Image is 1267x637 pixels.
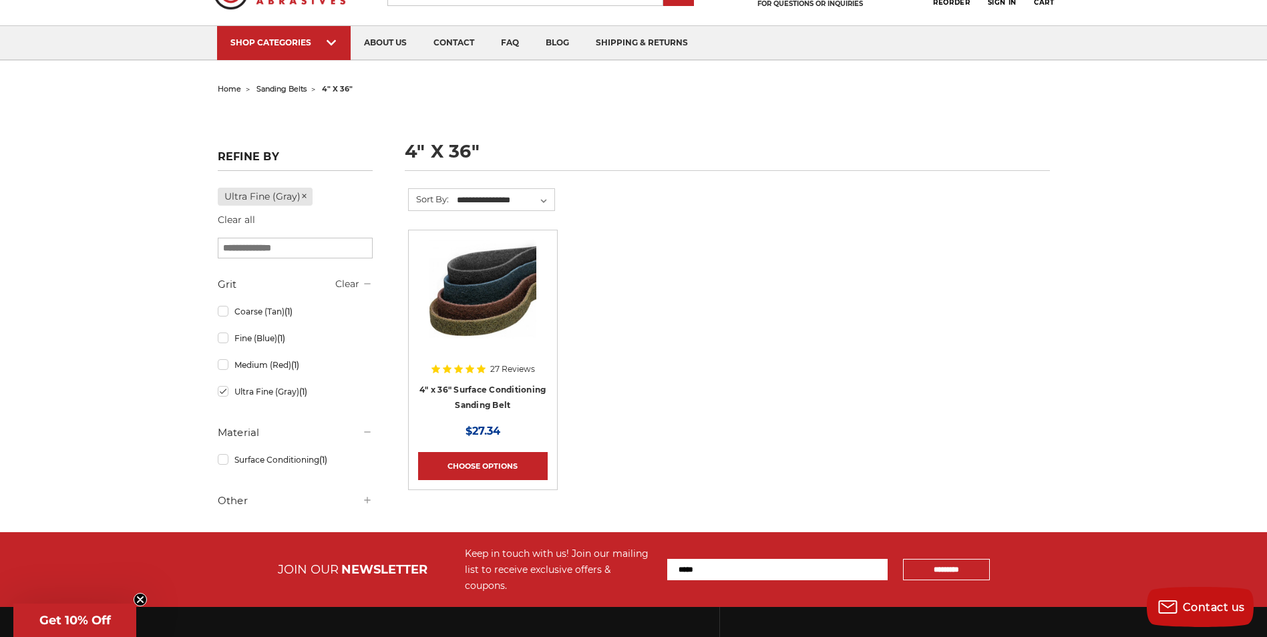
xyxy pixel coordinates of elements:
[13,604,136,637] div: Get 10% OffClose teaser
[490,365,535,373] span: 27 Reviews
[218,448,373,471] a: Surface Conditioning
[322,84,353,93] span: 4" x 36"
[465,546,654,594] div: Keep in touch with us! Join our mailing list to receive exclusive offers & coupons.
[405,142,1050,171] h1: 4" x 36"
[218,493,373,509] h5: Other
[291,360,299,370] span: (1)
[218,327,373,350] a: Fine (Blue)
[134,593,147,606] button: Close teaser
[299,387,307,397] span: (1)
[285,306,293,316] span: (1)
[218,380,373,403] a: Ultra Fine (Gray)
[1183,601,1245,614] span: Contact us
[488,26,532,60] a: faq
[230,37,337,47] div: SHOP CATEGORIES
[455,190,554,210] select: Sort By:
[341,562,427,577] span: NEWSLETTER
[218,300,373,323] a: Coarse (Tan)
[218,150,373,171] h5: Refine by
[419,385,546,410] a: 4" x 36" Surface Conditioning Sanding Belt
[218,84,241,93] a: home
[418,240,548,369] a: 4"x36" Surface Conditioning Sanding Belts
[218,353,373,377] a: Medium (Red)
[429,240,536,347] img: 4"x36" Surface Conditioning Sanding Belts
[256,84,307,93] a: sanding belts
[532,26,582,60] a: blog
[218,214,255,226] a: Clear all
[218,276,373,292] h5: Grit
[218,425,373,441] h5: Material
[418,452,548,480] a: Choose Options
[319,455,327,465] span: (1)
[39,613,111,628] span: Get 10% Off
[1147,587,1254,627] button: Contact us
[582,26,701,60] a: shipping & returns
[278,562,339,577] span: JOIN OUR
[351,26,420,60] a: about us
[277,333,285,343] span: (1)
[466,425,500,437] span: $27.34
[409,189,449,209] label: Sort By:
[218,188,313,206] a: Ultra Fine (Gray)
[335,278,359,290] a: Clear
[420,26,488,60] a: contact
